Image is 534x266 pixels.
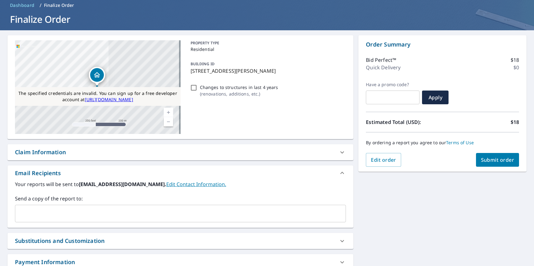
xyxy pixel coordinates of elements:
[191,46,344,52] p: Residential
[191,61,215,66] p: BUILDING ID
[7,144,353,160] div: Claim Information
[191,40,344,46] p: PROPERTY TYPE
[200,84,278,91] p: Changes to structures in last 4 years
[15,180,346,188] label: Your reports will be sent to
[7,0,37,10] a: Dashboard
[366,82,420,87] label: Have a promo code?
[15,195,346,202] label: Send a copy of the report to:
[481,156,514,163] span: Submit order
[40,2,41,9] li: /
[15,87,181,106] div: The specified credentials are invalid. You can sign up for a free developer account at
[7,13,527,26] h1: Finalize Order
[422,91,449,104] button: Apply
[89,67,105,86] div: Dropped pin, building 1, Residential property, 1111 E Cesar Chavez St Austin, TX 78702
[44,2,74,8] p: Finalize Order
[85,96,133,102] a: [URL][DOMAIN_NAME]
[366,118,442,126] p: Estimated Total (USD):
[7,233,353,249] div: Substitutions and Customization
[371,156,396,163] span: Edit order
[15,169,61,177] div: Email Recipients
[79,181,166,188] b: [EMAIL_ADDRESS][DOMAIN_NAME].
[15,148,66,156] div: Claim Information
[15,87,181,106] div: The specified credentials are invalid. You can sign up for a free developer account at http://www...
[511,56,519,64] p: $18
[366,40,519,49] p: Order Summary
[427,94,444,101] span: Apply
[366,64,400,71] p: Quick Delivery
[7,0,527,10] nav: breadcrumb
[446,140,474,145] a: Terms of Use
[366,140,519,145] p: By ordering a report you agree to our
[511,118,519,126] p: $18
[513,64,519,71] p: $0
[191,67,344,75] p: [STREET_ADDRESS][PERSON_NAME]
[164,108,173,117] a: Current Level 17, Zoom In
[164,117,173,126] a: Current Level 17, Zoom Out
[366,153,401,167] button: Edit order
[15,237,104,245] div: Substitutions and Customization
[200,91,278,97] p: ( renovations, additions, etc. )
[366,56,396,64] p: Bid Perfect™
[7,165,353,180] div: Email Recipients
[476,153,519,167] button: Submit order
[10,2,35,8] span: Dashboard
[166,181,226,188] a: EditContactInfo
